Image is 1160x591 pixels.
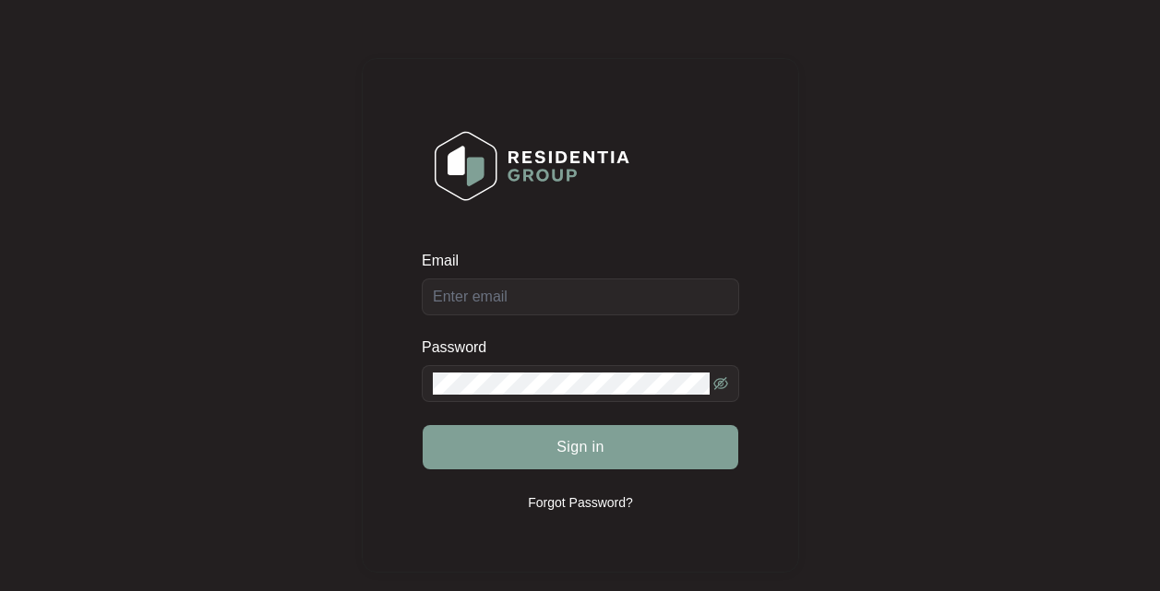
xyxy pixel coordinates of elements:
label: Password [422,338,500,357]
p: Forgot Password? [528,493,633,512]
button: Sign in [423,425,738,469]
label: Email [422,252,472,270]
span: Sign in [556,436,604,458]
img: Login Logo [423,119,641,213]
span: eye-invisible [713,376,728,391]
input: Email [422,278,739,315]
input: Password [433,372,710,395]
